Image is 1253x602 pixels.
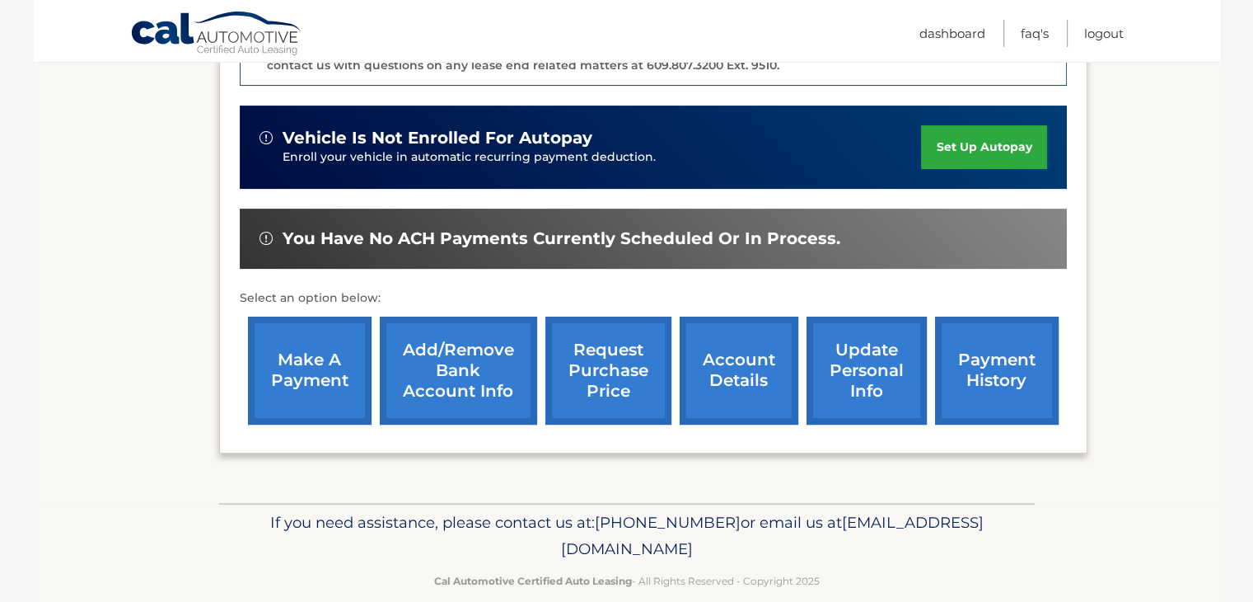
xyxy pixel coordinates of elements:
strong: Cal Automotive Certified Auto Leasing [434,575,632,587]
span: [PHONE_NUMBER] [595,513,741,532]
span: You have no ACH payments currently scheduled or in process. [283,228,840,249]
a: Cal Automotive [130,11,303,59]
img: alert-white.svg [259,232,273,245]
a: set up autopay [921,125,1046,169]
a: payment history [935,317,1059,425]
img: alert-white.svg [259,131,273,144]
p: - All Rights Reserved - Copyright 2025 [230,572,1024,590]
a: make a payment [248,317,372,425]
a: request purchase price [545,317,671,425]
a: Dashboard [919,20,985,47]
p: If you need assistance, please contact us at: or email us at [230,510,1024,562]
p: The end of your lease is approaching soon. A member of our lease end team will be in touch soon t... [267,17,1056,73]
p: Select an option below: [240,289,1067,308]
a: update personal info [807,317,927,425]
a: Add/Remove bank account info [380,317,537,425]
span: vehicle is not enrolled for autopay [283,128,592,148]
p: Enroll your vehicle in automatic recurring payment deduction. [283,148,922,167]
a: account details [680,317,798,425]
a: FAQ's [1021,20,1049,47]
a: Logout [1084,20,1124,47]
